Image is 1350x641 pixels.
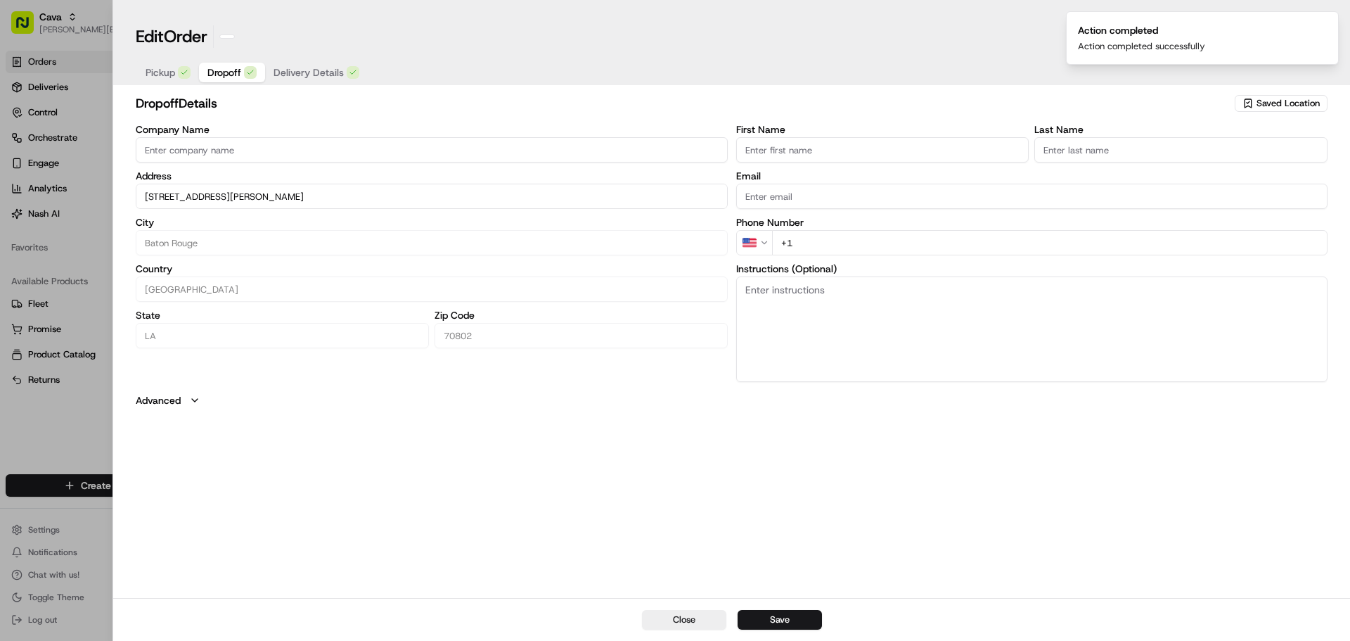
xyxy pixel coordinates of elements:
a: Powered byPylon [99,238,170,249]
input: Enter email [736,184,1328,209]
span: Pickup [146,65,175,80]
span: Dropoff [207,65,241,80]
input: Got a question? Start typing here... [37,91,253,106]
input: Enter first name [736,137,1029,163]
label: Address [136,171,728,181]
label: First Name [736,125,1029,134]
p: Created At: [1275,38,1322,51]
img: 1736555255976-a54dd68f-1ca7-489b-9aae-adbdc363a1c4 [14,134,39,160]
label: Advanced [136,393,181,407]
label: Phone Number [736,217,1328,227]
button: Save [738,610,822,630]
span: API Documentation [133,204,226,218]
input: Enter last name [1034,137,1327,163]
button: Advanced [136,393,1327,407]
label: State [136,310,429,320]
input: Enter state [136,323,429,348]
label: City [136,217,728,227]
button: Saved Location [1235,94,1327,113]
div: 💻 [119,205,130,217]
input: Enter address [136,184,728,209]
label: Company Name [136,125,728,134]
label: Email [736,171,1328,181]
span: Pylon [140,239,170,249]
div: We're available if you need us! [48,148,178,160]
div: Start new chat [48,134,231,148]
input: Enter zip code [435,323,728,348]
label: Zip Code [435,310,728,320]
h2: dropoff Details [136,94,1232,113]
p: Welcome 👋 [14,56,256,79]
h1: Edit [136,25,207,48]
input: Enter country [136,277,728,302]
input: Enter city [136,230,728,255]
input: Enter phone number [772,230,1328,255]
div: 📗 [14,205,25,217]
label: Instructions (Optional) [736,264,1328,274]
button: Close [642,610,726,630]
span: Delivery Details [274,65,344,80]
input: Enter company name [136,137,728,163]
span: Knowledge Base [28,204,108,218]
span: Saved Location [1256,97,1320,110]
label: Country [136,264,728,274]
img: Nash [14,14,42,42]
span: Order [164,25,207,48]
a: 💻API Documentation [113,198,231,224]
label: Last Name [1034,125,1327,134]
a: 📗Knowledge Base [8,198,113,224]
button: Start new chat [239,139,256,156]
p: Order ID: [1275,23,1312,35]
